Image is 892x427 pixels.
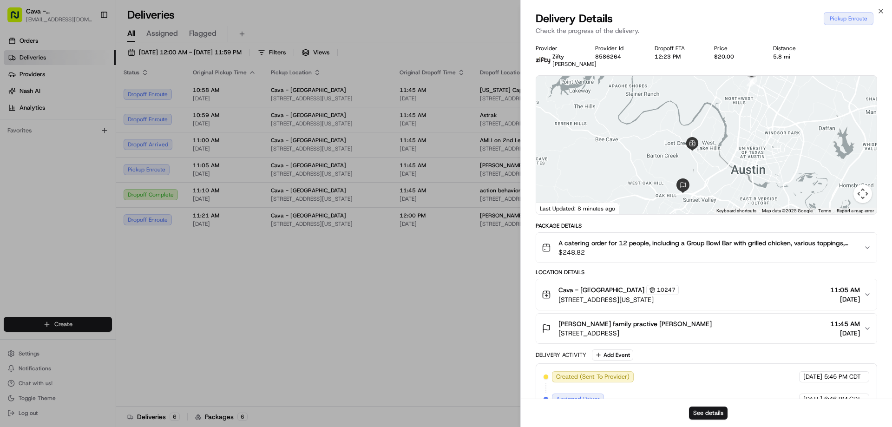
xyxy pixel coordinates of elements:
a: 📗Knowledge Base [6,179,75,196]
button: Keyboard shortcuts [716,208,756,214]
span: Zifty [552,53,564,60]
span: [DATE] [803,373,822,381]
span: [PERSON_NAME] [29,144,75,151]
span: [PERSON_NAME] [552,60,597,68]
button: A catering order for 12 people, including a Group Bowl Bar with grilled chicken, various toppings... [536,233,877,263]
div: 8 [747,76,757,86]
div: Provider Id [595,45,640,52]
p: Check the progress of the delivery. [536,26,877,35]
span: 10247 [657,286,676,294]
a: Powered byPylon [66,205,112,212]
a: Open this area in Google Maps (opens a new window) [538,202,569,214]
button: Cava - [GEOGRAPHIC_DATA]10247[STREET_ADDRESS][US_STATE]11:05 AM[DATE] [536,279,877,310]
span: Knowledge Base [19,183,71,192]
div: 5.8 mi [773,53,818,60]
span: [DATE] [803,395,822,403]
div: Last Updated: 8 minutes ago [536,203,619,214]
span: 6:46 PM CDT [824,395,861,403]
button: Start new chat [158,92,169,103]
a: Terms [818,208,831,213]
button: 8586264 [595,53,621,60]
span: 5:45 PM CDT [824,373,861,381]
div: Price [714,45,759,52]
div: 💻 [79,184,86,191]
button: [PERSON_NAME] family practive [PERSON_NAME][STREET_ADDRESS]11:45 AM[DATE] [536,314,877,343]
span: Delivery Details [536,11,613,26]
div: We're available if you need us! [42,98,128,105]
span: Created (Sent To Provider) [556,373,630,381]
a: Report a map error [837,208,874,213]
div: 📗 [9,184,17,191]
a: 💻API Documentation [75,179,153,196]
div: Past conversations [9,121,59,128]
span: [PERSON_NAME] family practive [PERSON_NAME] [558,319,712,328]
img: 4920774857489_3d7f54699973ba98c624_72.jpg [20,89,36,105]
div: $20.00 [714,53,759,60]
span: [STREET_ADDRESS][US_STATE] [558,295,679,304]
div: Location Details [536,269,877,276]
span: Map data ©2025 Google [762,208,813,213]
span: [STREET_ADDRESS] [558,328,712,338]
span: $248.82 [558,248,856,257]
span: A catering order for 12 people, including a Group Bowl Bar with grilled chicken, various toppings... [558,238,856,248]
input: Clear [24,60,153,70]
img: 1736555255976-a54dd68f-1ca7-489b-9aae-adbdc363a1c4 [19,145,26,152]
button: See details [689,407,728,420]
span: [DATE] [830,328,860,338]
div: Package Details [536,222,877,230]
img: 1736555255976-a54dd68f-1ca7-489b-9aae-adbdc363a1c4 [9,89,26,105]
span: Cava - [GEOGRAPHIC_DATA] [558,285,644,295]
span: [DATE] [830,295,860,304]
img: Nash [9,9,28,28]
span: API Documentation [88,183,149,192]
span: Assigned Driver [556,395,600,403]
img: Google [538,202,569,214]
button: Map camera controls [853,184,872,203]
div: Provider [536,45,580,52]
div: Distance [773,45,818,52]
div: Delivery Activity [536,351,586,359]
button: Add Event [592,349,633,361]
span: 11:05 AM [830,285,860,295]
button: See all [144,119,169,130]
img: zifty-logo-trans-sq.png [536,53,551,68]
span: [DATE] [82,144,101,151]
p: Welcome 👋 [9,37,169,52]
span: 11:45 AM [830,319,860,328]
div: 12:23 PM [655,53,699,60]
span: • [77,144,80,151]
span: Pylon [92,205,112,212]
div: Dropoff ETA [655,45,699,52]
div: Start new chat [42,89,152,98]
img: Grace Nketiah [9,135,24,150]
